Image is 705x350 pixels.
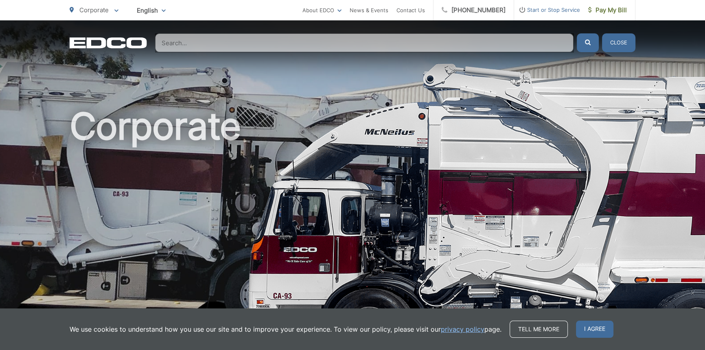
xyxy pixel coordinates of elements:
[70,37,147,48] a: EDCD logo. Return to the homepage.
[602,33,635,52] button: Close
[350,5,388,15] a: News & Events
[79,6,109,14] span: Corporate
[70,324,501,334] p: We use cookies to understand how you use our site and to improve your experience. To view our pol...
[510,321,568,338] a: Tell me more
[577,33,599,52] button: Submit the search query.
[302,5,342,15] a: About EDCO
[131,3,172,18] span: English
[588,5,627,15] span: Pay My Bill
[155,33,574,52] input: Search
[576,321,613,338] span: I agree
[441,324,484,334] a: privacy policy
[396,5,425,15] a: Contact Us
